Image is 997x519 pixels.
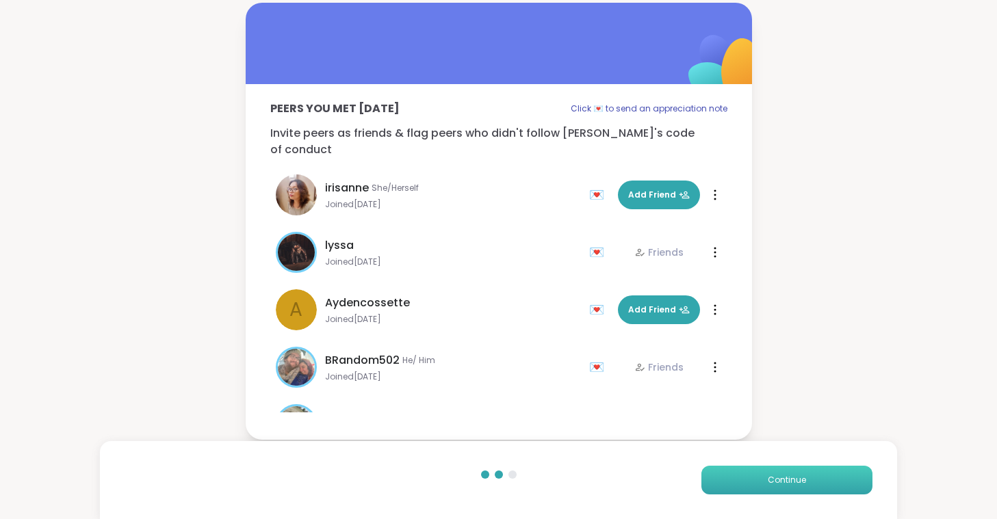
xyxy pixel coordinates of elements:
img: BRandom502 [278,349,315,386]
span: Joined [DATE] [325,371,581,382]
span: irisanne [325,180,369,196]
div: 💌 [589,299,610,321]
img: Amie89 [278,406,315,443]
p: Peers you met [DATE] [270,101,400,117]
span: A [289,295,302,324]
p: Invite peers as friends & flag peers who didn't follow [PERSON_NAME]'s code of conduct [270,125,727,158]
span: She/Herself [372,183,419,194]
span: He/ Him [402,355,435,366]
span: Add Friend [628,189,690,201]
span: Continue [768,474,806,486]
span: Amie89 [325,410,367,426]
div: 💌 [589,184,610,206]
div: Friends [634,245,684,259]
button: Add Friend [618,181,700,209]
span: Aydencossette [325,295,410,311]
div: Friends [634,360,684,374]
img: lyssa [278,234,315,271]
span: Joined [DATE] [325,199,581,210]
span: lyssa [325,237,354,254]
span: Joined [DATE] [325,256,581,267]
p: Click 💌 to send an appreciation note [571,101,727,117]
span: BRandom502 [325,352,400,369]
div: 💌 [589,241,610,263]
img: irisanne [276,174,317,215]
button: Continue [701,466,872,494]
span: Add Friend [628,304,690,316]
button: Add Friend [618,295,700,324]
span: Joined [DATE] [325,314,581,325]
div: 💌 [589,356,610,378]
